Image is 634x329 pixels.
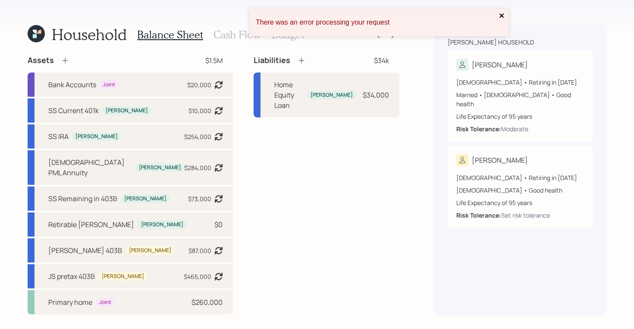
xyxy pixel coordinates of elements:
h1: Household [52,25,127,44]
div: [PERSON_NAME] [102,273,144,280]
div: Set risk tolerance [501,211,550,220]
div: [PERSON_NAME] [472,155,528,165]
div: Joint [99,299,111,306]
div: [PERSON_NAME] 403B [48,245,122,256]
div: [DEMOGRAPHIC_DATA] PML Annuity [48,157,132,178]
h4: Liabilities [254,56,290,65]
div: SS Current 401k [48,105,99,116]
div: Joint [103,81,115,89]
div: $34,000 [363,90,389,100]
div: [PERSON_NAME] [106,107,148,114]
div: Life Expectancy of 95 years [456,198,584,207]
div: $0 [214,219,223,230]
div: Married • [DEMOGRAPHIC_DATA] • Good health [456,90,584,108]
div: $87,000 [188,246,211,255]
h4: Assets [28,56,54,65]
div: JS pretax 403B [48,271,95,282]
div: Home Equity Loan [274,79,304,111]
div: [PERSON_NAME] [129,247,171,254]
div: [DEMOGRAPHIC_DATA] • Retiring in [DATE] [456,173,584,182]
button: close [499,12,505,20]
div: $20,000 [187,80,211,89]
div: Life Expectancy of 95 years [456,112,584,121]
b: Risk Tolerance: [456,211,501,219]
div: [PERSON_NAME] household [448,38,534,47]
div: [PERSON_NAME] [472,60,528,70]
div: Bank Accounts [48,79,96,90]
div: $260,000 [191,297,223,307]
div: [DEMOGRAPHIC_DATA] • Retiring in [DATE] [456,78,584,87]
div: [PERSON_NAME] [75,133,118,140]
div: $254,000 [184,132,211,141]
div: [PERSON_NAME] [311,92,353,99]
div: [PERSON_NAME] [124,195,166,202]
div: SS Remaining in 403B [48,193,117,204]
div: [DEMOGRAPHIC_DATA] • Good health [456,186,584,195]
div: Primary home [48,297,92,307]
div: $284,000 [184,163,211,172]
div: $73,000 [188,194,211,203]
div: $1.5M [205,55,223,66]
b: Risk Tolerance: [456,125,501,133]
div: [PERSON_NAME] [141,221,183,228]
div: [PERSON_NAME] [139,164,181,171]
div: SS IRA [48,131,69,142]
div: There was an error processing your request [256,19,496,26]
div: $10,000 [188,106,211,115]
div: Retirable [PERSON_NAME] [48,219,134,230]
h3: Balance Sheet [137,28,203,41]
h3: Cash Flow [213,28,261,41]
div: $34k [374,55,389,66]
div: $465,000 [184,272,211,281]
div: Moderate [501,124,528,133]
